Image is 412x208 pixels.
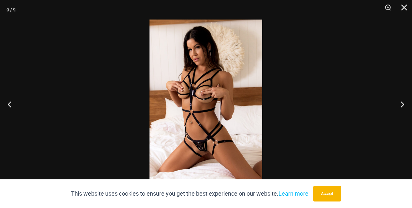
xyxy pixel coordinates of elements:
div: 9 / 9 [7,5,16,15]
p: This website uses cookies to ensure you get the best experience on our website. [71,189,308,199]
a: Learn more [278,190,308,197]
img: 8 [149,20,262,188]
button: Next [388,88,412,120]
button: Accept [313,186,341,201]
